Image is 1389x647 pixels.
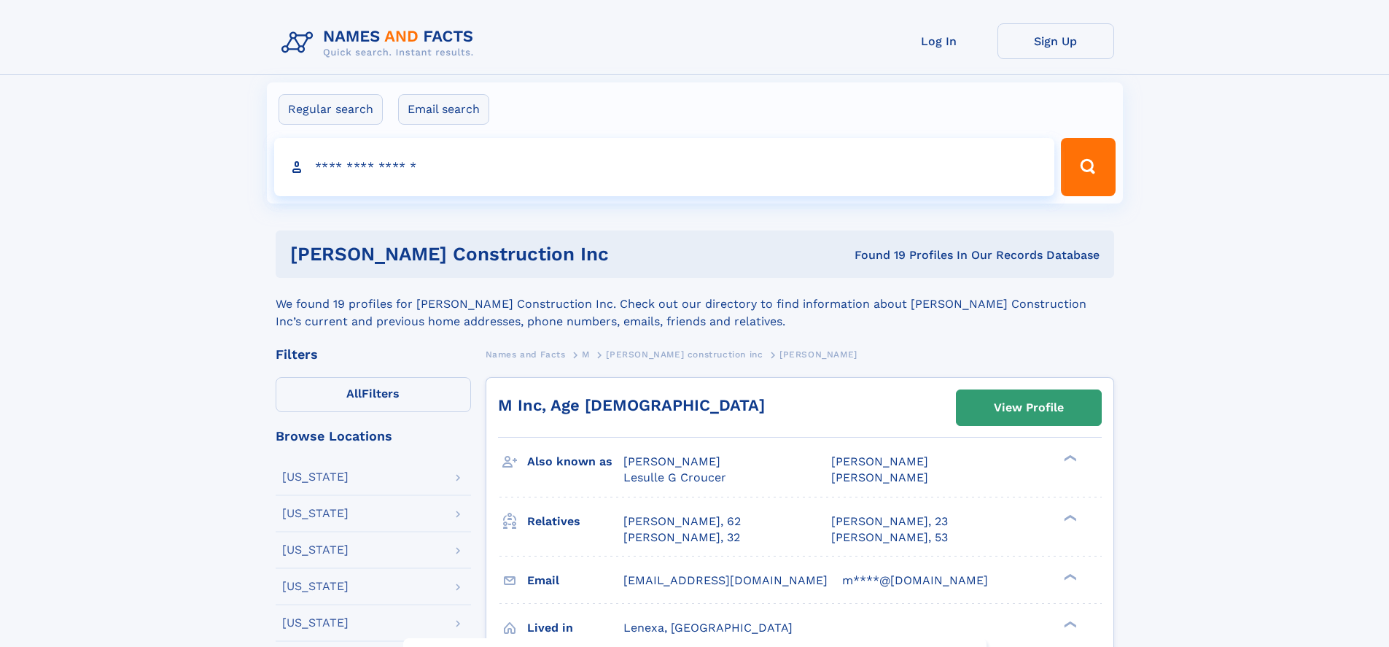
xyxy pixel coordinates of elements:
[731,247,1100,263] div: Found 19 Profiles In Our Records Database
[1060,572,1078,581] div: ❯
[282,544,349,556] div: [US_STATE]
[1060,619,1078,629] div: ❯
[282,617,349,629] div: [US_STATE]
[831,530,948,546] a: [PERSON_NAME], 53
[1060,513,1078,522] div: ❯
[276,278,1114,330] div: We found 19 profiles for [PERSON_NAME] Construction Inc. Check out our directory to find informat...
[623,454,720,468] span: [PERSON_NAME]
[881,23,997,59] a: Log In
[623,530,740,546] a: [PERSON_NAME], 32
[527,616,623,640] h3: Lived in
[398,94,489,125] label: Email search
[623,470,726,484] span: Lesulle G Croucer
[498,396,765,414] a: M Inc, Age [DEMOGRAPHIC_DATA]
[582,349,590,360] span: M
[1060,454,1078,463] div: ❯
[623,514,741,530] a: [PERSON_NAME], 62
[582,345,590,363] a: M
[282,508,349,519] div: [US_STATE]
[1061,138,1115,196] button: Search Button
[997,23,1114,59] a: Sign Up
[346,387,362,400] span: All
[279,94,383,125] label: Regular search
[957,390,1101,425] a: View Profile
[831,470,928,484] span: [PERSON_NAME]
[606,345,763,363] a: [PERSON_NAME] construction inc
[274,138,1055,196] input: search input
[527,509,623,534] h3: Relatives
[527,568,623,593] h3: Email
[282,581,349,592] div: [US_STATE]
[606,349,763,360] span: [PERSON_NAME] construction inc
[282,471,349,483] div: [US_STATE]
[623,621,793,635] span: Lenexa, [GEOGRAPHIC_DATA]
[276,377,471,412] label: Filters
[831,514,948,530] a: [PERSON_NAME], 23
[623,573,828,587] span: [EMAIL_ADDRESS][DOMAIN_NAME]
[527,449,623,474] h3: Also known as
[994,391,1064,425] div: View Profile
[486,345,566,363] a: Names and Facts
[831,454,928,468] span: [PERSON_NAME]
[779,349,857,360] span: [PERSON_NAME]
[276,23,486,63] img: Logo Names and Facts
[276,348,471,361] div: Filters
[290,245,732,263] h1: [PERSON_NAME] construction inc
[276,430,471,443] div: Browse Locations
